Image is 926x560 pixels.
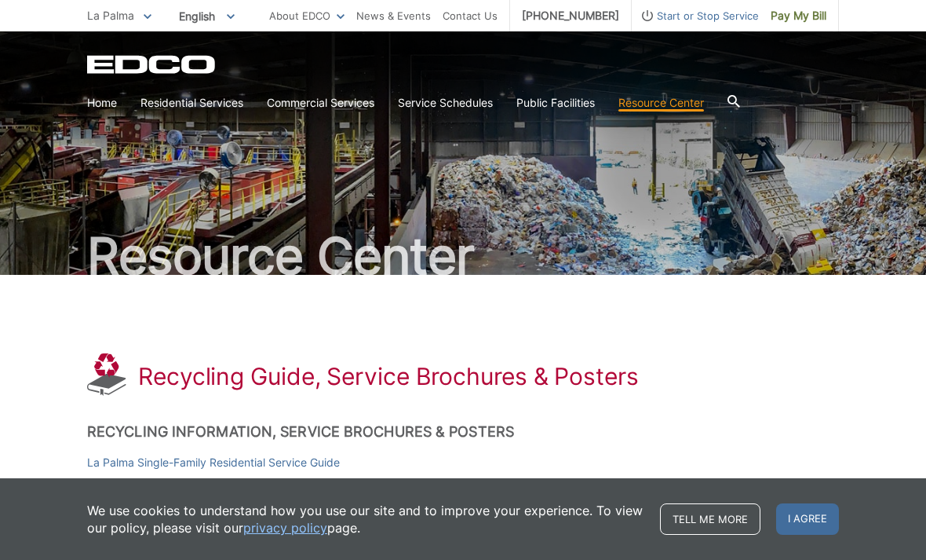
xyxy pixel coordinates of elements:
[516,94,595,112] a: Public Facilities
[243,519,327,536] a: privacy policy
[398,94,493,112] a: Service Schedules
[267,94,374,112] a: Commercial Services
[660,503,760,535] a: Tell me more
[87,423,839,441] h2: Recycling Information, Service Brochures & Posters
[443,7,498,24] a: Contact Us
[87,94,117,112] a: Home
[771,7,826,24] span: Pay My Bill
[618,94,704,112] a: Resource Center
[140,94,243,112] a: Residential Services
[87,231,839,281] h2: Resource Center
[87,454,340,471] a: La Palma Single-Family Residential Service Guide
[269,7,345,24] a: About EDCO
[356,7,431,24] a: News & Events
[776,503,839,535] span: I agree
[167,3,246,29] span: English
[87,502,644,536] p: We use cookies to understand how you use our site and to improve your experience. To view our pol...
[87,55,217,74] a: EDCD logo. Return to the homepage.
[87,9,134,22] span: La Palma
[138,362,639,390] h1: Recycling Guide, Service Brochures & Posters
